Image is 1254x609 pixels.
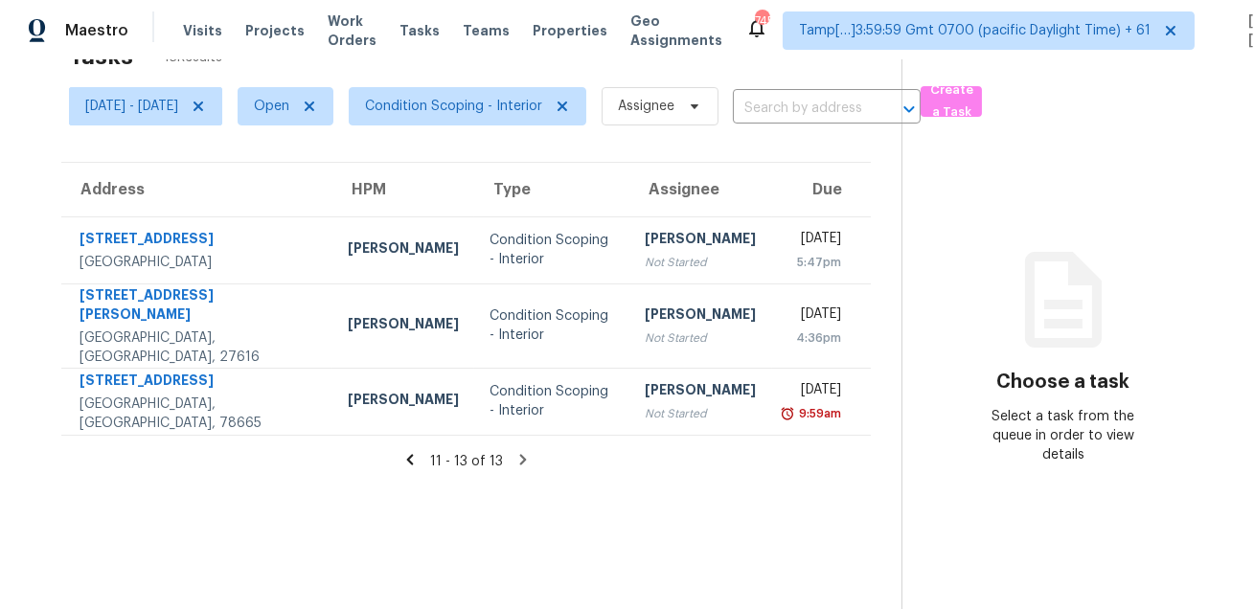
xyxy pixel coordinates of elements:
[348,390,459,414] div: [PERSON_NAME]
[983,407,1143,464] div: Select a task from the queue in order to view details
[490,382,615,420] div: Condition Scoping - Interior
[348,314,459,338] div: [PERSON_NAME]
[328,11,376,50] span: Work Orders
[332,163,474,216] th: HPM
[474,163,630,216] th: Type
[921,86,982,117] button: Create a Task
[646,304,757,328] div: [PERSON_NAME]
[646,380,757,404] div: [PERSON_NAME]
[85,97,178,116] span: [DATE] - [DATE]
[490,306,615,345] div: Condition Scoping - Interior
[799,21,1151,40] span: Tamp[…]3:59:59 Gmt 0700 (pacific Daylight Time) + 61
[348,238,459,262] div: [PERSON_NAME]
[399,24,440,37] span: Tasks
[69,47,133,66] h2: Tasks
[80,328,317,367] div: [GEOGRAPHIC_DATA], [GEOGRAPHIC_DATA], 27616
[755,11,768,31] div: 745
[80,253,317,272] div: [GEOGRAPHIC_DATA]
[787,304,842,328] div: [DATE]
[183,21,222,40] span: Visits
[80,229,317,253] div: [STREET_ADDRESS]
[61,163,332,216] th: Address
[787,380,842,404] div: [DATE]
[254,97,289,116] span: Open
[80,285,317,328] div: [STREET_ADDRESS][PERSON_NAME]
[630,163,772,216] th: Assignee
[80,371,317,395] div: [STREET_ADDRESS]
[646,328,757,348] div: Not Started
[896,96,923,123] button: Open
[787,229,842,253] div: [DATE]
[733,94,867,124] input: Search by address
[996,372,1129,392] h3: Choose a task
[618,97,674,116] span: Assignee
[787,253,842,272] div: 5:47pm
[772,163,872,216] th: Due
[65,21,128,40] span: Maestro
[80,395,317,433] div: [GEOGRAPHIC_DATA], [GEOGRAPHIC_DATA], 78665
[787,328,842,348] div: 4:36pm
[533,21,607,40] span: Properties
[780,404,795,423] img: Overdue Alarm Icon
[365,97,542,116] span: Condition Scoping - Interior
[646,253,757,272] div: Not Started
[646,229,757,253] div: [PERSON_NAME]
[930,79,972,124] span: Create a Task
[795,404,841,423] div: 9:59am
[430,455,503,468] span: 11 - 13 of 13
[245,21,305,40] span: Projects
[490,231,615,269] div: Condition Scoping - Interior
[646,404,757,423] div: Not Started
[630,11,722,50] span: Geo Assignments
[463,21,510,40] span: Teams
